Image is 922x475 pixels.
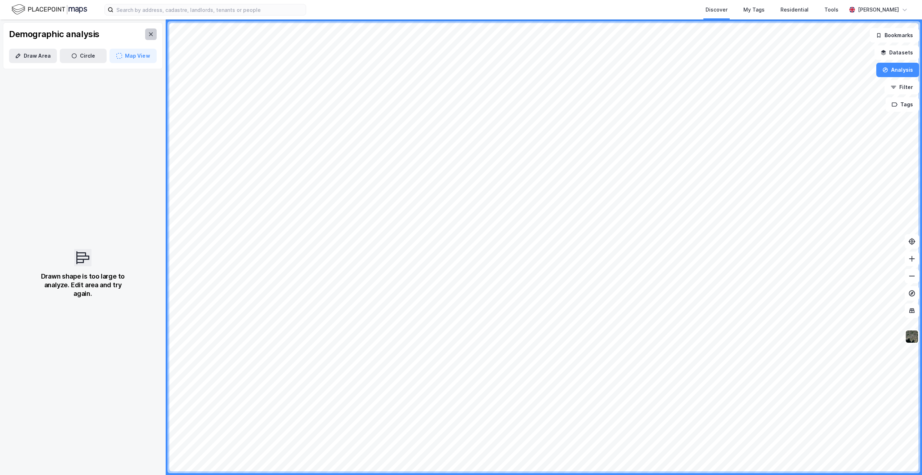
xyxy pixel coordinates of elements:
[706,5,728,14] div: Discover
[874,45,919,60] button: Datasets
[12,3,87,16] img: logo.f888ab2527a4732fd821a326f86c7f29.svg
[885,80,919,94] button: Filter
[9,28,99,40] div: Demographic analysis
[905,330,919,343] img: 9k=
[886,97,919,112] button: Tags
[743,5,765,14] div: My Tags
[858,5,899,14] div: [PERSON_NAME]
[113,4,306,15] input: Search by address, cadastre, landlords, tenants or people
[886,440,922,475] iframe: Chat Widget
[824,5,838,14] div: Tools
[60,49,107,63] button: Circle
[109,49,157,63] button: Map View
[37,272,129,298] div: Drawn shape is too large to analyze. Edit area and try again.
[876,63,919,77] button: Analysis
[9,49,57,63] button: Draw Area
[870,28,919,43] button: Bookmarks
[780,5,809,14] div: Residential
